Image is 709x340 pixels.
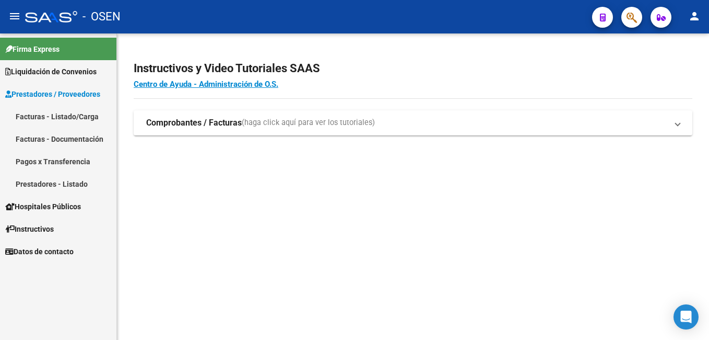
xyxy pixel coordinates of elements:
[5,88,100,100] span: Prestadores / Proveedores
[146,117,242,129] strong: Comprobantes / Facturas
[5,246,74,257] span: Datos de contacto
[673,304,699,330] div: Open Intercom Messenger
[82,5,121,28] span: - OSEN
[134,80,278,89] a: Centro de Ayuda - Administración de O.S.
[8,10,21,22] mat-icon: menu
[5,43,60,55] span: Firma Express
[134,59,692,78] h2: Instructivos y Video Tutoriales SAAS
[688,10,701,22] mat-icon: person
[5,201,81,212] span: Hospitales Públicos
[242,117,375,129] span: (haga click aquí para ver los tutoriales)
[5,66,97,77] span: Liquidación de Convenios
[5,223,54,235] span: Instructivos
[134,110,692,135] mat-expansion-panel-header: Comprobantes / Facturas(haga click aquí para ver los tutoriales)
